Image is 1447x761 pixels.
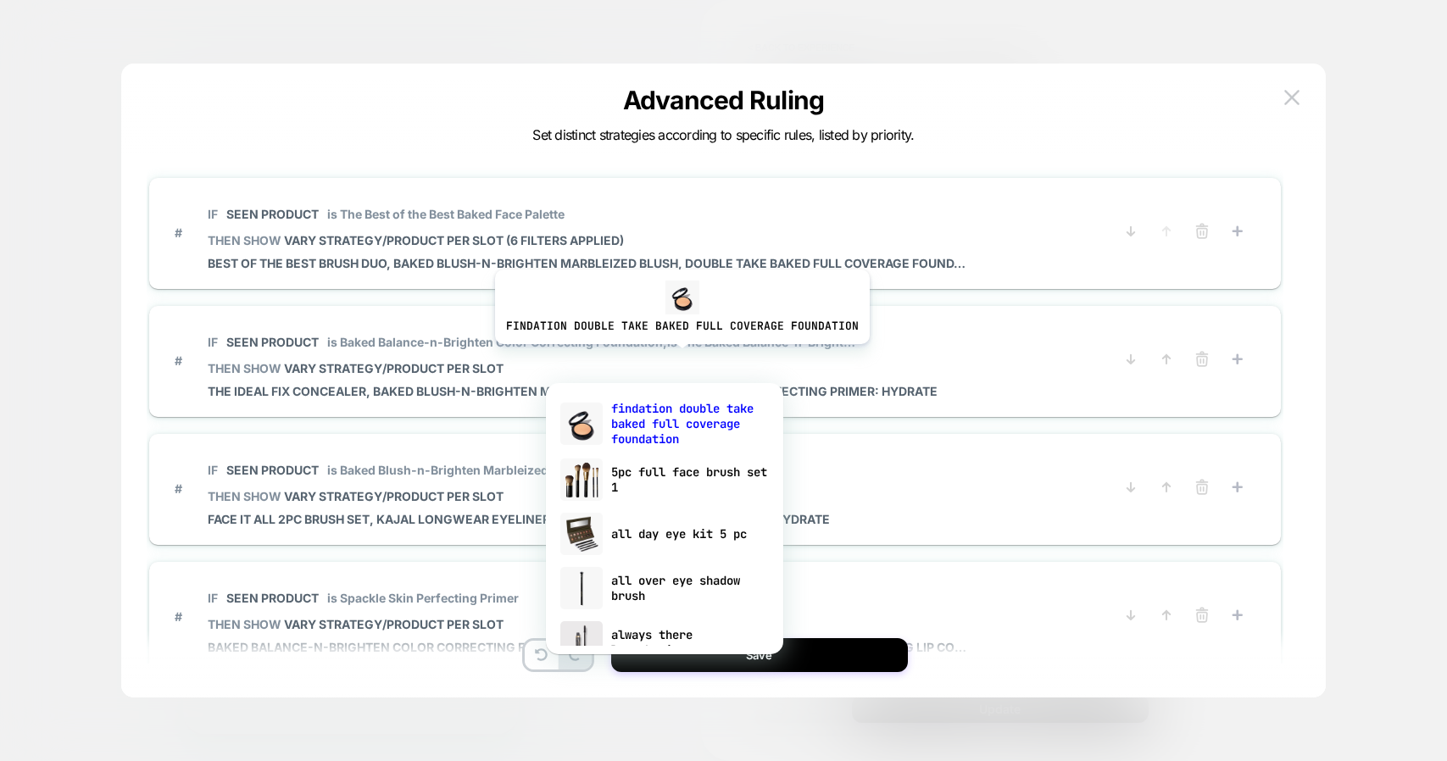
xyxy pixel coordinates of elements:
span: Face it All 2PC Brush Set, Kajal Longwear Eyeliner, Spackle Skin Perfecting Primer: Hydrate [208,512,830,526]
span: THEN SHOW [208,489,830,503]
span: Best of the Best Brush Duo, Baked Blush-n-Brighten Marbleized Blush, Double Take Baked Full Cover... [208,256,971,270]
span: THEN SHOW [208,361,938,375]
button: Save [611,638,908,672]
span: THEN SHOW [208,233,971,247]
span: is The Baked Balance-n-Brighten Color Correcting Foundation [667,335,1027,349]
p: Advanced Ruling [532,85,914,115]
span: THEN SHOW [208,617,971,631]
span: The Ideal Fix Concealer, Baked Blush-n-Brighten Marbleized Blush, Spackle Skin Perfecting Primer:... [208,384,938,398]
span: Set distinct strategies according to specific rules, listed by priority. [532,126,914,143]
